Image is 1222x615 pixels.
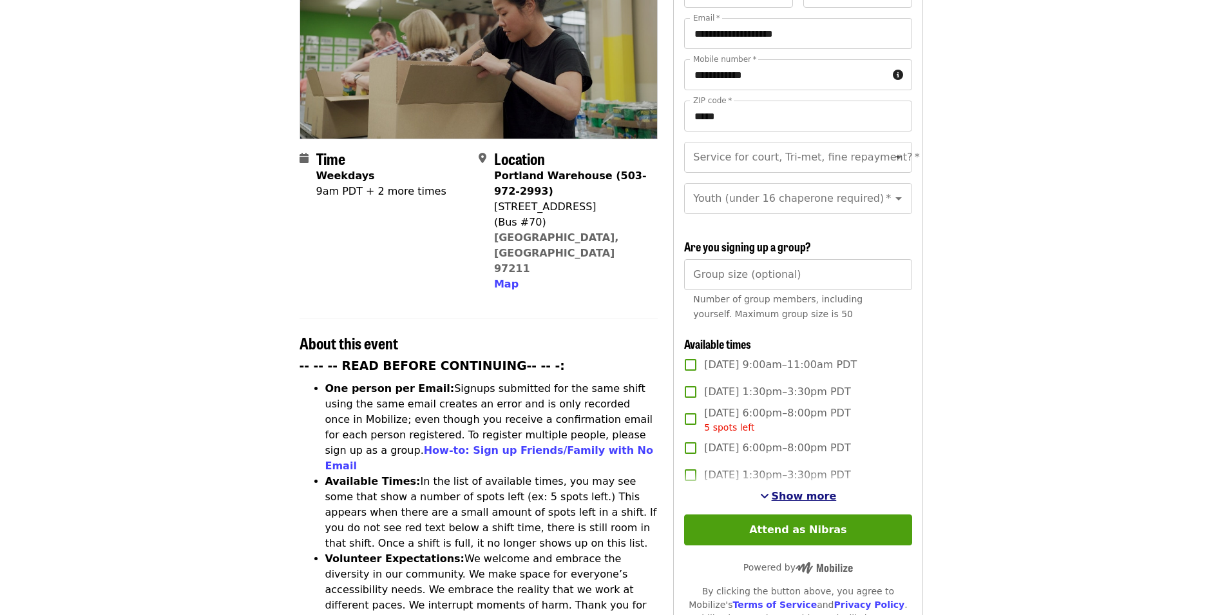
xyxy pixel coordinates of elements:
[704,467,850,483] span: [DATE] 1:30pm–3:30pm PDT
[316,170,375,182] strong: Weekdays
[300,331,398,354] span: About this event
[494,170,647,197] strong: Portland Warehouse (503-972-2993)
[479,152,486,164] i: map-marker-alt icon
[494,147,545,170] span: Location
[325,382,455,395] strong: One person per Email:
[325,444,654,472] a: How-to: Sign up Friends/Family with No Email
[494,277,519,292] button: Map
[834,600,904,610] a: Privacy Policy
[684,18,912,49] input: Email
[494,199,647,215] div: [STREET_ADDRESS]
[890,190,908,208] button: Open
[704,440,850,456] span: [DATE] 6:00pm–8:00pm PDT
[796,562,853,574] img: Powered by Mobilize
[684,259,912,290] input: [object Object]
[704,422,754,433] span: 5 spots left
[890,148,908,166] button: Open
[300,359,565,373] strong: -- -- -- READ BEFORE CONTINUING-- -- -:
[684,335,751,352] span: Available times
[684,514,912,545] button: Attend as Nibras
[693,14,720,22] label: Email
[300,152,309,164] i: calendar icon
[704,357,857,373] span: [DATE] 9:00am–11:00am PDT
[494,215,647,230] div: (Bus #70)
[325,381,658,474] li: Signups submitted for the same shift using the same email creates an error and is only recorded o...
[494,231,619,275] a: [GEOGRAPHIC_DATA], [GEOGRAPHIC_DATA] 97211
[760,489,837,504] button: See more timeslots
[494,278,519,290] span: Map
[325,475,421,487] strong: Available Times:
[704,405,850,434] span: [DATE] 6:00pm–8:00pm PDT
[704,384,850,400] span: [DATE] 1:30pm–3:30pm PDT
[316,147,345,170] span: Time
[732,600,817,610] a: Terms of Service
[693,294,863,319] span: Number of group members, including yourself. Maximum group size is 50
[693,97,732,104] label: ZIP code
[772,490,837,502] span: Show more
[684,59,887,90] input: Mobile number
[684,238,811,255] span: Are you signing up a group?
[743,562,853,572] span: Powered by
[693,55,756,63] label: Mobile number
[325,474,658,551] li: In the list of available times, you may see some that show a number of spots left (ex: 5 spots le...
[325,552,465,565] strong: Volunteer Expectations:
[893,69,903,81] i: circle-info icon
[684,101,912,132] input: ZIP code
[316,184,446,199] div: 9am PDT + 2 more times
